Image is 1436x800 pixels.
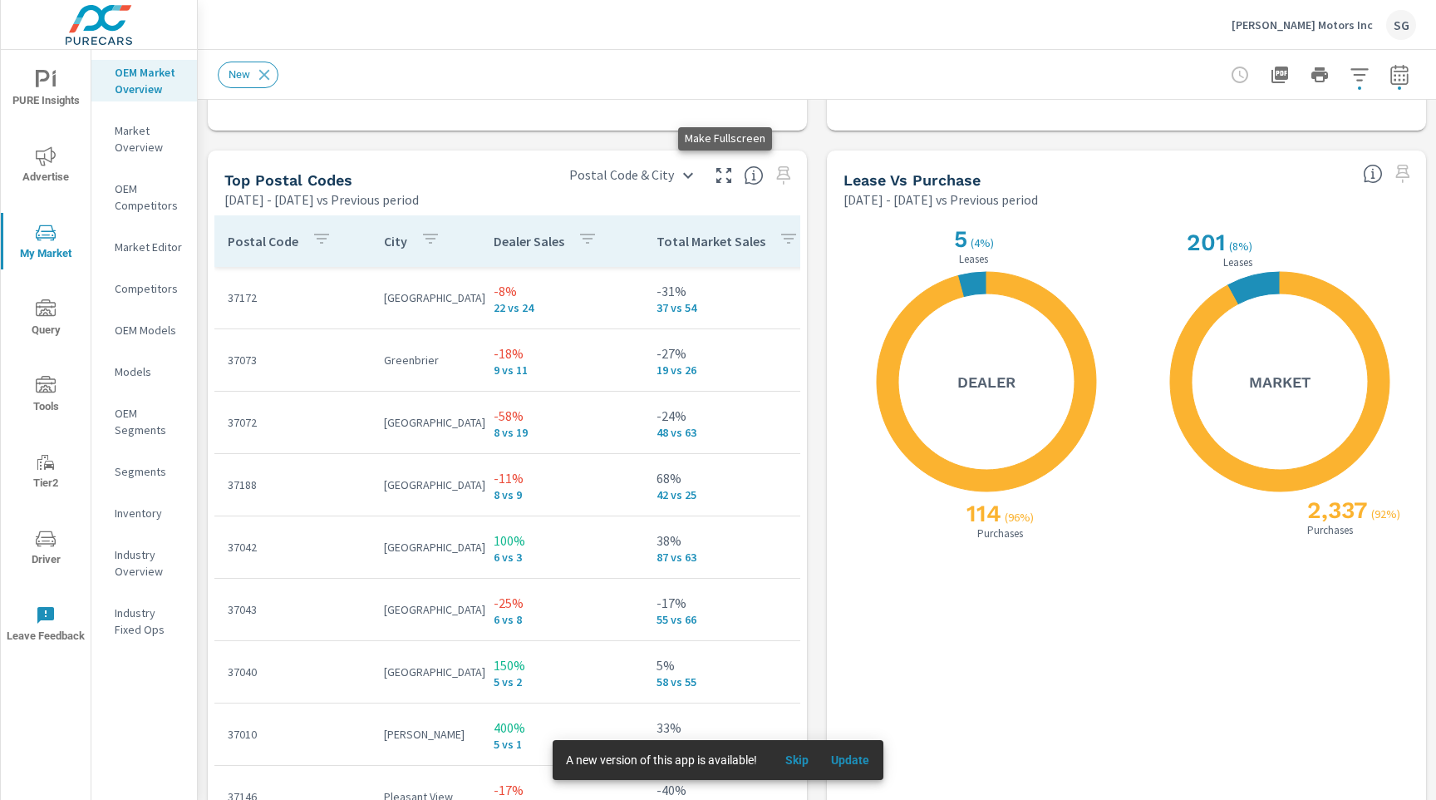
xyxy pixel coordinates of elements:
p: OEM Segments [115,405,184,438]
p: Purchases [1304,525,1356,536]
p: Industry Overview [115,546,184,580]
p: 37072 [228,414,357,431]
p: 100% [494,531,630,551]
p: Postal Code [228,233,298,249]
span: Select a preset date range to save this widget [1389,160,1416,187]
div: Inventory [91,501,197,526]
p: [GEOGRAPHIC_DATA] [384,477,467,493]
p: 6 vs 3 [494,551,630,564]
p: Greenbrier [384,352,467,368]
p: OEM Competitors [115,180,184,214]
p: 8 vs 9 [494,488,630,501]
p: Competitors [115,280,184,297]
span: Tools [6,376,86,417]
p: 5 vs 2 [494,675,630,689]
p: 5 vs 1 [494,738,630,751]
h5: Market [1249,373,1311,392]
p: 12 vs 9 [657,738,833,751]
p: OEM Models [115,322,184,338]
p: [GEOGRAPHIC_DATA] [384,289,467,306]
span: Leave Feedback [6,605,86,646]
div: Models [91,359,197,384]
button: Select Date Range [1383,58,1416,91]
p: 150% [494,655,630,675]
p: Purchases [974,528,1026,539]
p: -40% [657,780,833,800]
div: Competitors [91,276,197,301]
p: Market Overview [115,122,184,156]
p: -8% [494,281,630,301]
p: -17% [494,780,630,800]
p: 58 vs 55 [657,675,833,689]
span: PURE Insights [6,70,86,111]
h5: Dealer [957,373,1016,392]
p: Industry Fixed Ops [115,605,184,638]
span: Update [830,753,870,768]
p: ( 92% ) [1371,506,1404,521]
p: -17% [657,593,833,613]
p: 22 vs 24 [494,301,630,314]
div: OEM Market Overview [91,60,197,101]
span: Query [6,299,86,340]
h2: 5 [951,225,967,253]
p: 37073 [228,352,357,368]
p: [GEOGRAPHIC_DATA] [384,664,467,680]
div: Market Editor [91,235,197,259]
div: Postal Code & City [559,160,704,190]
p: Segments [115,463,184,480]
p: ( 96% ) [1005,510,1037,525]
p: Inventory [115,505,184,521]
p: 42 vs 25 [657,488,833,501]
span: Driver [6,529,86,570]
div: New [218,62,278,88]
p: [GEOGRAPHIC_DATA] [384,414,467,431]
p: -11% [494,468,630,488]
p: 9 vs 11 [494,363,630,377]
p: 33% [657,718,833,738]
div: OEM Competitors [91,176,197,218]
span: New [219,68,260,81]
p: 37040 [228,664,357,680]
div: nav menu [1,50,91,662]
p: -27% [657,343,833,363]
span: Tier2 [6,452,86,493]
span: Understand how shoppers are deciding to purchase vehicles. Sales data is based off market registr... [1363,164,1383,184]
p: -58% [494,406,630,426]
h2: 201 [1183,229,1226,256]
p: [GEOGRAPHIC_DATA] [384,601,467,618]
div: Market Overview [91,118,197,160]
p: ( 4% ) [971,235,997,250]
p: OEM Market Overview [115,64,184,97]
span: Skip [777,753,817,768]
p: ( 8% ) [1229,239,1256,254]
p: 68% [657,468,833,488]
div: Industry Overview [91,542,197,584]
div: Industry Fixed Ops [91,600,197,642]
p: -31% [657,281,833,301]
p: 38% [657,531,833,551]
p: City [384,233,407,249]
p: Total Market Sales [657,233,765,249]
p: Market Editor [115,239,184,255]
div: Segments [91,459,197,484]
span: A new version of this app is available! [566,753,757,767]
p: 37043 [228,601,357,618]
p: -18% [494,343,630,363]
p: 55 vs 66 [657,613,833,626]
button: "Export Report to PDF" [1263,58,1296,91]
p: [PERSON_NAME] [384,726,467,743]
p: -25% [494,593,630,613]
button: Update [824,747,877,773]
p: 37172 [228,289,357,306]
p: 48 vs 63 [657,426,833,439]
p: 87 vs 63 [657,551,833,564]
p: Models [115,363,184,380]
h5: Lease vs Purchase [843,171,981,189]
p: [DATE] - [DATE] vs Previous period [224,190,419,210]
p: 400% [494,718,630,738]
p: [PERSON_NAME] Motors Inc [1232,17,1373,32]
h2: 2,337 [1304,496,1368,524]
p: Leases [956,254,991,264]
p: Leases [1220,257,1256,268]
p: [DATE] - [DATE] vs Previous period [843,190,1038,210]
